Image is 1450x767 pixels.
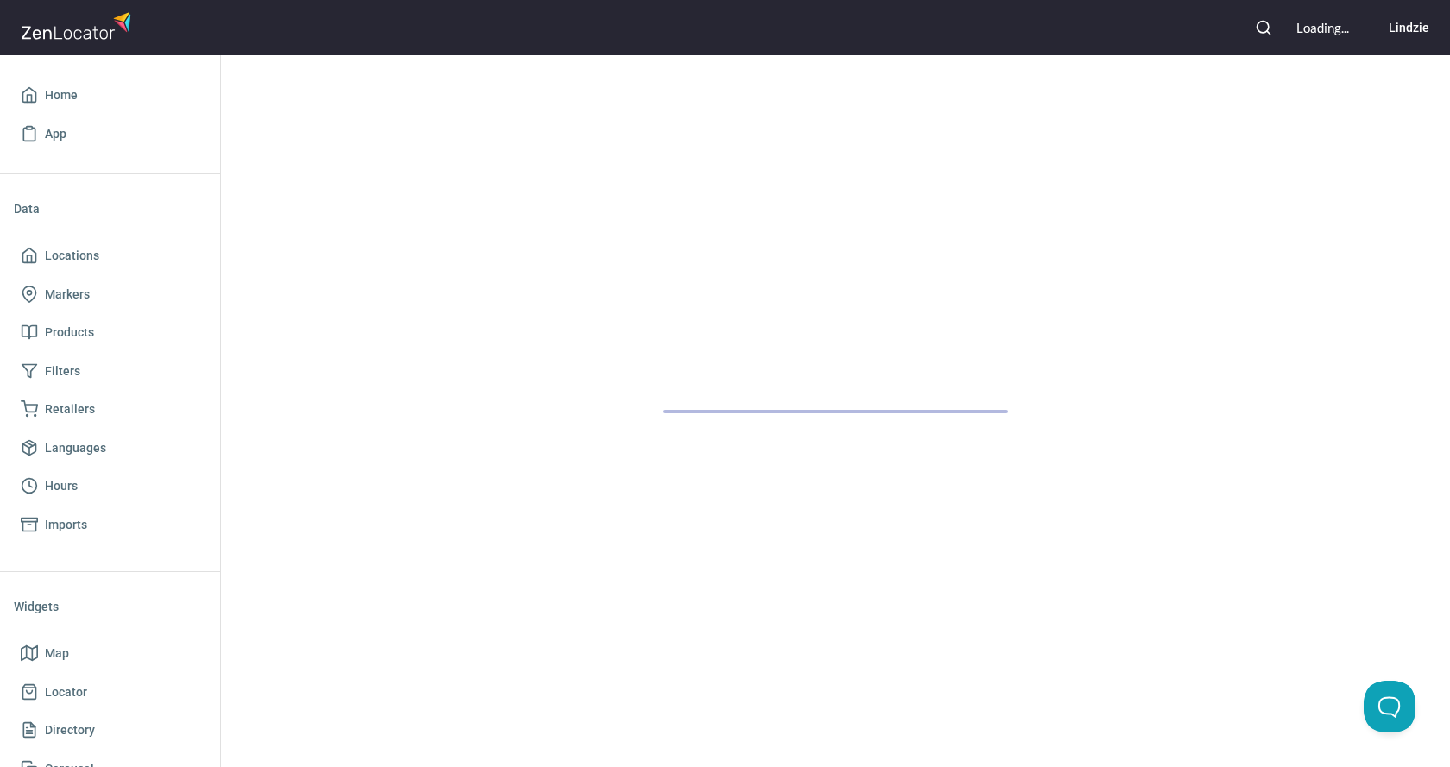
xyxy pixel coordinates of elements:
[45,322,94,343] span: Products
[1364,681,1415,732] iframe: Toggle Customer Support
[45,85,78,106] span: Home
[14,352,206,391] a: Filters
[45,123,66,145] span: App
[14,188,206,229] li: Data
[14,76,206,115] a: Home
[14,467,206,506] a: Hours
[1389,18,1429,37] h6: Lindzie
[14,634,206,673] a: Map
[1296,19,1349,37] div: Loading...
[1245,9,1283,47] button: Search
[45,284,90,305] span: Markers
[14,313,206,352] a: Products
[14,673,206,712] a: Locator
[14,506,206,544] a: Imports
[45,643,69,664] span: Map
[14,586,206,627] li: Widgets
[14,711,206,750] a: Directory
[45,475,78,497] span: Hours
[14,390,206,429] a: Retailers
[45,720,95,741] span: Directory
[45,399,95,420] span: Retailers
[45,245,99,267] span: Locations
[14,115,206,154] a: App
[14,429,206,468] a: Languages
[45,514,87,536] span: Imports
[14,236,206,275] a: Locations
[1363,9,1429,47] button: Lindzie
[14,275,206,314] a: Markers
[45,361,80,382] span: Filters
[21,7,136,44] img: zenlocator
[45,437,106,459] span: Languages
[45,682,87,703] span: Locator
